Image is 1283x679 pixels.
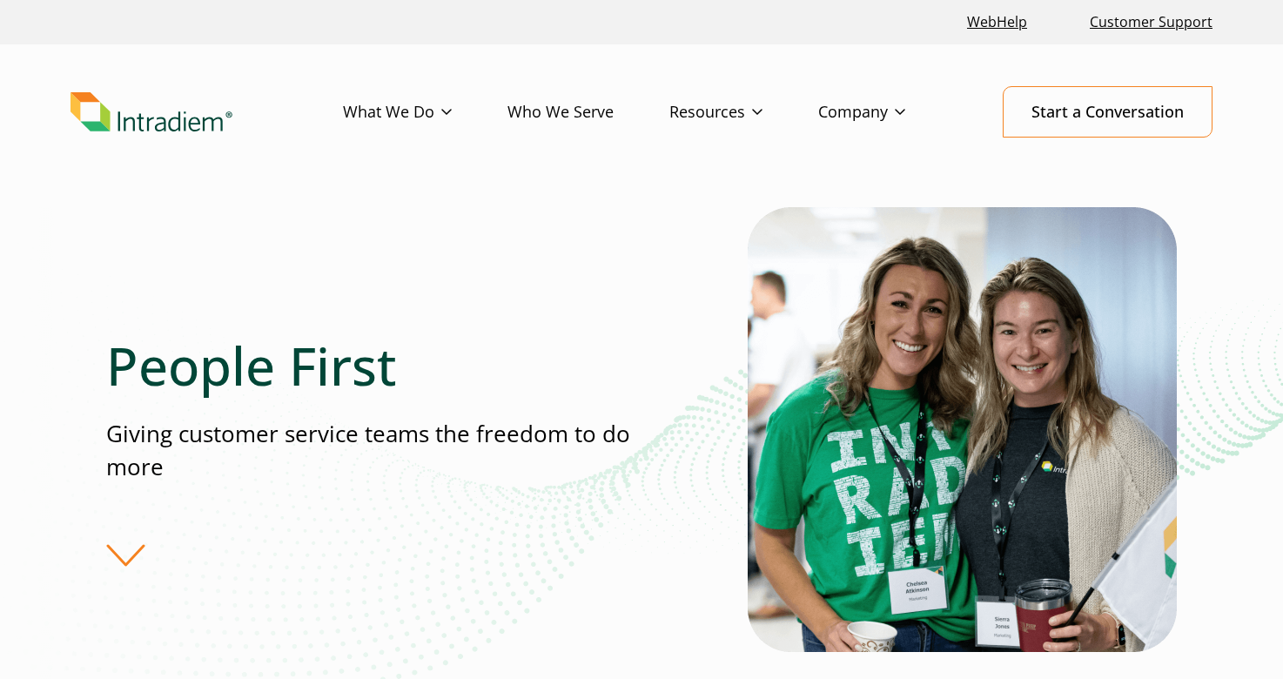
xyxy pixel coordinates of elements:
h1: People First [106,334,641,397]
img: Intradiem [71,92,232,132]
a: Customer Support [1083,3,1219,41]
a: Link opens in a new window [960,3,1034,41]
a: Start a Conversation [1003,86,1212,138]
a: Who We Serve [507,87,669,138]
a: What We Do [343,87,507,138]
a: Company [818,87,961,138]
a: Resources [669,87,818,138]
img: Two contact center partners from Intradiem smiling [748,207,1177,652]
p: Giving customer service teams the freedom to do more [106,418,641,483]
a: Link to homepage of Intradiem [71,92,343,132]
